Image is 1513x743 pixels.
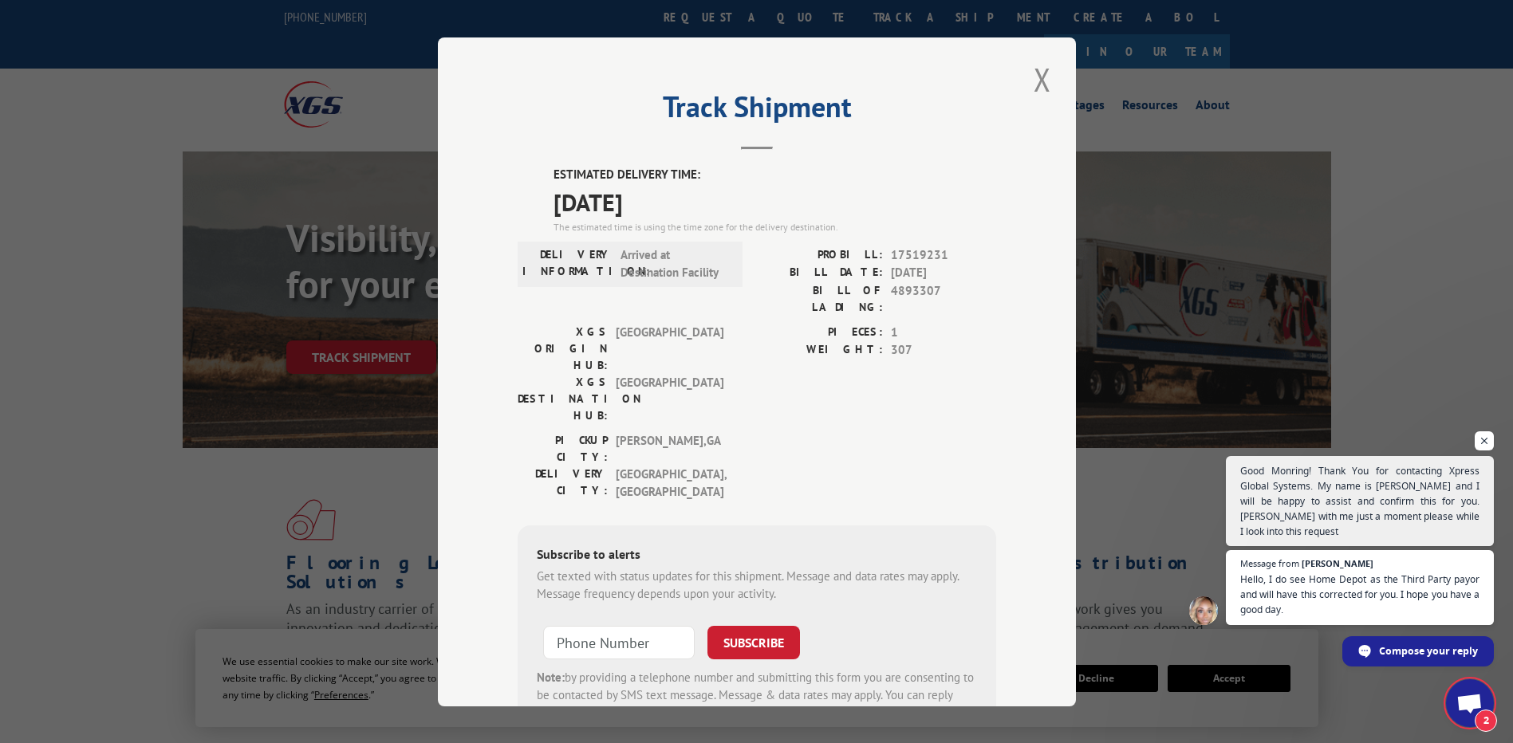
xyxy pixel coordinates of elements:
[1240,572,1480,617] span: Hello, I do see Home Depot as the Third Party payor and will have this corrected for you. I hope ...
[518,431,608,465] label: PICKUP CITY:
[522,246,613,281] label: DELIVERY INFORMATION:
[1446,679,1494,727] a: Open chat
[1302,559,1373,568] span: [PERSON_NAME]
[554,166,996,184] label: ESTIMATED DELIVERY TIME:
[757,246,883,264] label: PROBILL:
[518,96,996,126] h2: Track Shipment
[891,246,996,264] span: 17519231
[518,465,608,501] label: DELIVERY CITY:
[1475,710,1497,732] span: 2
[891,323,996,341] span: 1
[616,465,723,501] span: [GEOGRAPHIC_DATA] , [GEOGRAPHIC_DATA]
[891,281,996,315] span: 4893307
[616,323,723,373] span: [GEOGRAPHIC_DATA]
[891,341,996,360] span: 307
[757,341,883,360] label: WEIGHT:
[1240,559,1299,568] span: Message from
[537,567,977,603] div: Get texted with status updates for this shipment. Message and data rates may apply. Message frequ...
[554,183,996,219] span: [DATE]
[891,264,996,282] span: [DATE]
[518,373,608,423] label: XGS DESTINATION HUB:
[537,669,565,684] strong: Note:
[616,373,723,423] span: [GEOGRAPHIC_DATA]
[1029,57,1056,101] button: Close modal
[537,668,977,722] div: by providing a telephone number and submitting this form you are consenting to be contacted by SM...
[621,246,728,281] span: Arrived at Destination Facility
[757,323,883,341] label: PIECES:
[616,431,723,465] span: [PERSON_NAME] , GA
[554,219,996,234] div: The estimated time is using the time zone for the delivery destination.
[707,625,800,658] button: SUBSCRIBE
[757,264,883,282] label: BILL DATE:
[1240,463,1480,539] span: Good Monring! Thank You for contacting Xpress Global Systems. My name is [PERSON_NAME] and I will...
[1379,637,1478,665] span: Compose your reply
[518,323,608,373] label: XGS ORIGIN HUB:
[543,625,695,658] input: Phone Number
[537,544,977,567] div: Subscribe to alerts
[757,281,883,315] label: BILL OF LADING:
